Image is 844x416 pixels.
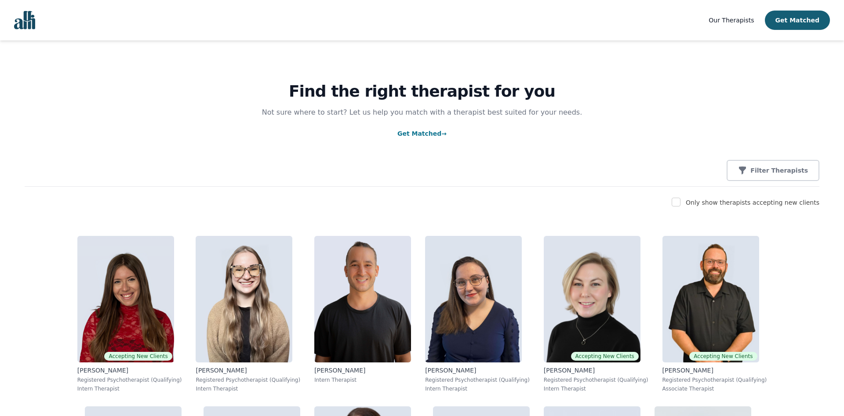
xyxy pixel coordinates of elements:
[77,376,182,383] p: Registered Psychotherapist (Qualifying)
[196,385,300,392] p: Intern Therapist
[571,352,639,361] span: Accepting New Clients
[750,166,808,175] p: Filter Therapists
[441,130,447,137] span: →
[727,160,819,181] button: Filter Therapists
[662,376,767,383] p: Registered Psychotherapist (Qualifying)
[196,366,300,375] p: [PERSON_NAME]
[70,229,189,399] a: Alisha_LevineAccepting New Clients[PERSON_NAME]Registered Psychotherapist (Qualifying)Intern Ther...
[104,352,172,361] span: Accepting New Clients
[425,385,530,392] p: Intern Therapist
[425,236,522,362] img: Vanessa_McCulloch
[314,366,411,375] p: [PERSON_NAME]
[425,366,530,375] p: [PERSON_NAME]
[77,236,174,362] img: Alisha_Levine
[544,385,648,392] p: Intern Therapist
[314,236,411,362] img: Kavon_Banejad
[686,199,819,206] label: Only show therapists accepting new clients
[544,366,648,375] p: [PERSON_NAME]
[655,229,774,399] a: Josh_CadieuxAccepting New Clients[PERSON_NAME]Registered Psychotherapist (Qualifying)Associate Th...
[662,366,767,375] p: [PERSON_NAME]
[196,376,300,383] p: Registered Psychotherapist (Qualifying)
[25,83,819,100] h1: Find the right therapist for you
[189,229,307,399] a: Faith_Woodley[PERSON_NAME]Registered Psychotherapist (Qualifying)Intern Therapist
[425,376,530,383] p: Registered Psychotherapist (Qualifying)
[77,366,182,375] p: [PERSON_NAME]
[196,236,292,362] img: Faith_Woodley
[709,17,754,24] span: Our Therapists
[709,15,754,25] a: Our Therapists
[537,229,655,399] a: Jocelyn_CrawfordAccepting New Clients[PERSON_NAME]Registered Psychotherapist (Qualifying)Intern T...
[307,229,418,399] a: Kavon_Banejad[PERSON_NAME]Intern Therapist
[314,376,411,383] p: Intern Therapist
[397,130,447,137] a: Get Matched
[689,352,757,361] span: Accepting New Clients
[662,236,759,362] img: Josh_Cadieux
[14,11,35,29] img: alli logo
[765,11,830,30] button: Get Matched
[77,385,182,392] p: Intern Therapist
[544,236,640,362] img: Jocelyn_Crawford
[544,376,648,383] p: Registered Psychotherapist (Qualifying)
[418,229,537,399] a: Vanessa_McCulloch[PERSON_NAME]Registered Psychotherapist (Qualifying)Intern Therapist
[253,107,591,118] p: Not sure where to start? Let us help you match with a therapist best suited for your needs.
[662,385,767,392] p: Associate Therapist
